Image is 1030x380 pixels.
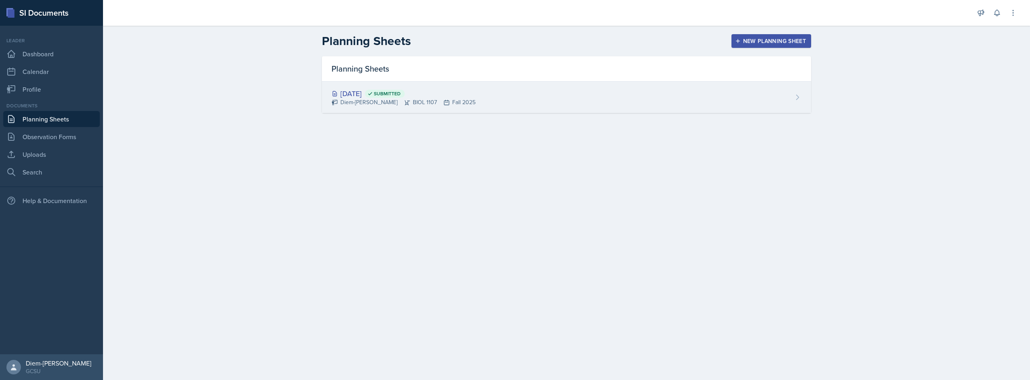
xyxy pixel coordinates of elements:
[26,367,91,375] div: GCSU
[3,111,100,127] a: Planning Sheets
[332,88,476,99] div: [DATE]
[3,64,100,80] a: Calendar
[374,90,401,97] span: Submitted
[3,193,100,209] div: Help & Documentation
[3,146,100,162] a: Uploads
[26,359,91,367] div: Diem-[PERSON_NAME]
[731,34,811,48] button: New Planning Sheet
[322,34,411,48] h2: Planning Sheets
[322,56,811,82] div: Planning Sheets
[332,98,476,107] div: Diem-[PERSON_NAME] BIOL 1107 Fall 2025
[737,38,806,44] div: New Planning Sheet
[3,81,100,97] a: Profile
[322,82,811,113] a: [DATE] Submitted Diem-[PERSON_NAME]BIOL 1107Fall 2025
[3,129,100,145] a: Observation Forms
[3,164,100,180] a: Search
[3,102,100,109] div: Documents
[3,37,100,44] div: Leader
[3,46,100,62] a: Dashboard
